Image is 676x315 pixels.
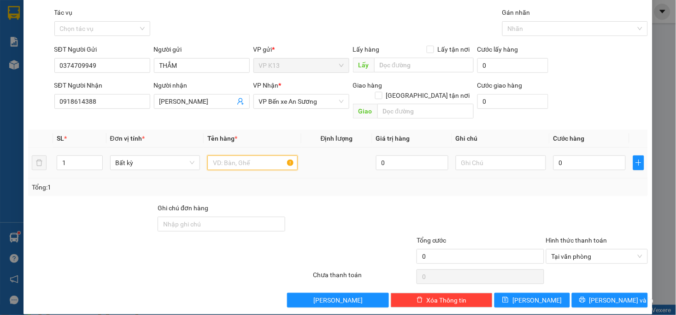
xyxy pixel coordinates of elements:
[353,58,374,72] span: Lấy
[3,67,56,72] span: In ngày:
[237,98,244,105] span: user-add
[477,58,548,73] input: Cước lấy hàng
[3,6,44,46] img: logo
[259,95,344,108] span: VP Bến xe An Sương
[20,67,56,72] span: 07:48:57 [DATE]
[377,104,474,119] input: Dọc đường
[572,293,648,308] button: printer[PERSON_NAME] và In
[158,204,208,212] label: Ghi chú đơn hàng
[553,135,585,142] span: Cước hàng
[253,82,279,89] span: VP Nhận
[158,217,285,232] input: Ghi chú đơn hàng
[353,104,377,119] span: Giao
[32,182,261,192] div: Tổng: 1
[73,15,124,26] span: Bến xe [GEOGRAPHIC_DATA]
[46,59,100,65] span: VPK131408250001
[353,46,380,53] span: Lấy hàng
[253,44,349,54] div: VP gửi
[552,250,642,263] span: Tại văn phòng
[312,270,416,286] div: Chưa thanh toán
[391,293,493,308] button: deleteXóa Thông tin
[54,44,150,54] div: SĐT Người Gửi
[589,295,654,305] span: [PERSON_NAME] và In
[376,155,448,170] input: 0
[154,44,250,54] div: Người gửi
[73,28,127,39] span: 01 Võ Văn Truyện, KP.1, Phường 2
[73,41,113,47] span: Hotline: 19001152
[502,9,530,16] label: Gán nhãn
[73,5,126,13] strong: ĐỒNG PHƯỚC
[32,155,47,170] button: delete
[259,59,344,72] span: VP K13
[546,237,607,244] label: Hình thức thanh toán
[477,94,548,109] input: Cước giao hàng
[427,295,467,305] span: Xóa Thông tin
[3,59,100,65] span: [PERSON_NAME]:
[207,135,237,142] span: Tên hàng
[434,44,474,54] span: Lấy tận nơi
[634,159,644,166] span: plus
[374,58,474,72] input: Dọc đường
[512,295,562,305] span: [PERSON_NAME]
[57,135,64,142] span: SL
[477,82,523,89] label: Cước giao hàng
[321,135,353,142] span: Định lượng
[417,237,447,244] span: Tổng cước
[25,50,113,57] span: -----------------------------------------
[456,155,546,170] input: Ghi Chú
[207,155,298,170] input: VD: Bàn, Ghế
[313,295,363,305] span: [PERSON_NAME]
[154,80,250,90] div: Người nhận
[633,155,644,170] button: plus
[287,293,389,308] button: [PERSON_NAME]
[477,46,518,53] label: Cước lấy hàng
[376,135,410,142] span: Giá trị hàng
[502,297,509,304] span: save
[116,156,195,170] span: Bất kỳ
[54,80,150,90] div: SĐT Người Nhận
[452,130,550,148] th: Ghi chú
[382,90,474,101] span: [GEOGRAPHIC_DATA] tận nơi
[417,297,423,304] span: delete
[494,293,570,308] button: save[PERSON_NAME]
[579,297,586,304] span: printer
[110,135,145,142] span: Đơn vị tính
[54,9,73,16] label: Tác vụ
[353,82,382,89] span: Giao hàng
